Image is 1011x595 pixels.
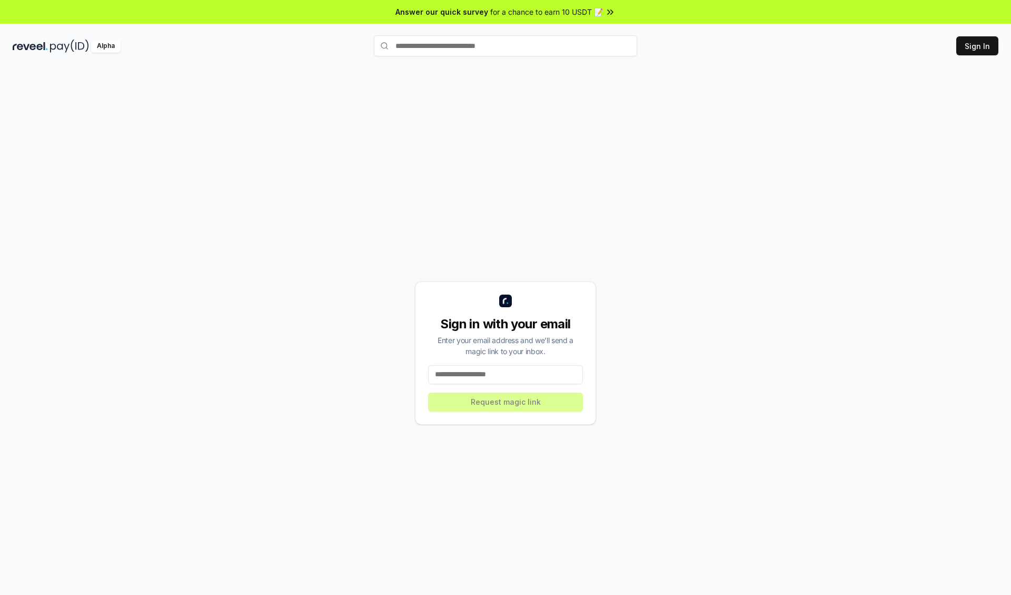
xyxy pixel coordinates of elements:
img: reveel_dark [13,40,48,53]
div: Alpha [91,40,121,53]
span: Answer our quick survey [395,6,488,17]
img: logo_small [499,295,512,307]
div: Enter your email address and we’ll send a magic link to your inbox. [428,335,583,357]
img: pay_id [50,40,89,53]
button: Sign In [956,36,998,55]
div: Sign in with your email [428,316,583,333]
span: for a chance to earn 10 USDT 📝 [490,6,603,17]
